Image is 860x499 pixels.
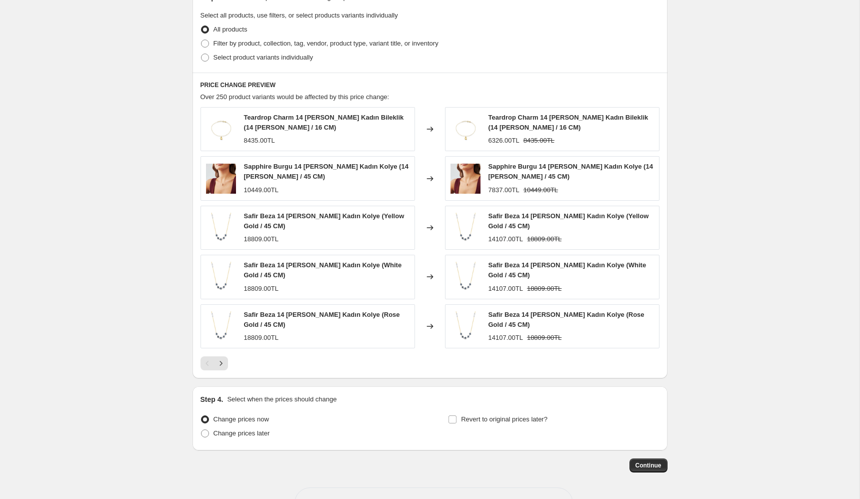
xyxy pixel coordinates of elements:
span: Safir Beza 14 [PERSON_NAME] Kadın Kolye (White Gold / 45 CM) [244,261,402,279]
span: Over 250 product variants would be affected by this price change: [200,93,389,101]
strike: 10449.00TL [523,185,558,195]
img: Adsiz_tasarim_7_c20ebee7-06dd-4edd-9e1a-e1e9c0e790af_80x.png [450,311,480,341]
span: Safir Beza 14 [PERSON_NAME] Kadın Kolye (Yellow Gold / 45 CM) [244,212,404,230]
span: Change prices now [213,415,269,423]
img: Adsiz_tasarim_7_c20ebee7-06dd-4edd-9e1a-e1e9c0e790af_80x.png [206,213,236,243]
button: Continue [629,458,667,472]
img: Adsiz_tasarim_7_c20ebee7-06dd-4edd-9e1a-e1e9c0e790af_80x.png [206,311,236,341]
img: 5_98cc7aa0-483c-4f6e-a1ff-25a3c7eb34bd_80x.jpg [450,164,480,194]
span: Teardrop Charm 14 [PERSON_NAME] Kadın Bileklik (14 [PERSON_NAME] / 16 CM) [488,114,648,131]
span: Select product variants individually [213,54,313,61]
p: Select when the prices should change [227,394,336,404]
span: Safir Beza 14 [PERSON_NAME] Kadın Kolye (Rose Gold / 45 CM) [244,311,400,328]
span: Continue [635,461,661,469]
div: 18809.00TL [244,234,278,244]
strike: 18809.00TL [527,234,561,244]
div: 14107.00TL [488,284,523,294]
div: 7837.00TL [488,185,519,195]
div: 10449.00TL [244,185,278,195]
div: 18809.00TL [244,284,278,294]
span: Safir Beza 14 [PERSON_NAME] Kadın Kolye (Yellow Gold / 45 CM) [488,212,649,230]
h2: Step 4. [200,394,223,404]
strike: 8435.00TL [523,136,554,146]
img: Adsiz_tasarim_7_c20ebee7-06dd-4edd-9e1a-e1e9c0e790af_80x.png [450,213,480,243]
span: Sapphire Burgu 14 [PERSON_NAME] Kadın Kolye (14 [PERSON_NAME] / 45 CM) [244,163,408,180]
strike: 18809.00TL [527,284,561,294]
span: Revert to original prices later? [461,415,547,423]
span: Sapphire Burgu 14 [PERSON_NAME] Kadın Kolye (14 [PERSON_NAME] / 45 CM) [488,163,653,180]
span: Teardrop Charm 14 [PERSON_NAME] Kadın Bileklik (14 [PERSON_NAME] / 16 CM) [244,114,404,131]
img: Adsiz_tasarim_7_c20ebee7-06dd-4edd-9e1a-e1e9c0e790af_80x.png [450,262,480,292]
span: All products [213,26,247,33]
div: 14107.00TL [488,234,523,244]
span: Change prices later [213,429,270,437]
h6: PRICE CHANGE PREVIEW [200,81,659,89]
div: 14107.00TL [488,333,523,343]
span: Select all products, use filters, or select products variants individually [200,12,398,19]
img: Adsiz_1500_x_1500_piksel_2_034a2757-2942-46df-835b-78d0b3b02162_80x.png [206,114,236,144]
span: Safir Beza 14 [PERSON_NAME] Kadın Kolye (Rose Gold / 45 CM) [488,311,644,328]
img: Adsiz_tasarim_7_c20ebee7-06dd-4edd-9e1a-e1e9c0e790af_80x.png [206,262,236,292]
button: Next [214,356,228,370]
div: 18809.00TL [244,333,278,343]
div: 6326.00TL [488,136,519,146]
span: Filter by product, collection, tag, vendor, product type, variant title, or inventory [213,40,438,47]
span: Safir Beza 14 [PERSON_NAME] Kadın Kolye (White Gold / 45 CM) [488,261,646,279]
img: 5_98cc7aa0-483c-4f6e-a1ff-25a3c7eb34bd_80x.jpg [206,164,236,194]
img: Adsiz_1500_x_1500_piksel_2_034a2757-2942-46df-835b-78d0b3b02162_80x.png [450,114,480,144]
strike: 18809.00TL [527,333,561,343]
nav: Pagination [200,356,228,370]
div: 8435.00TL [244,136,275,146]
